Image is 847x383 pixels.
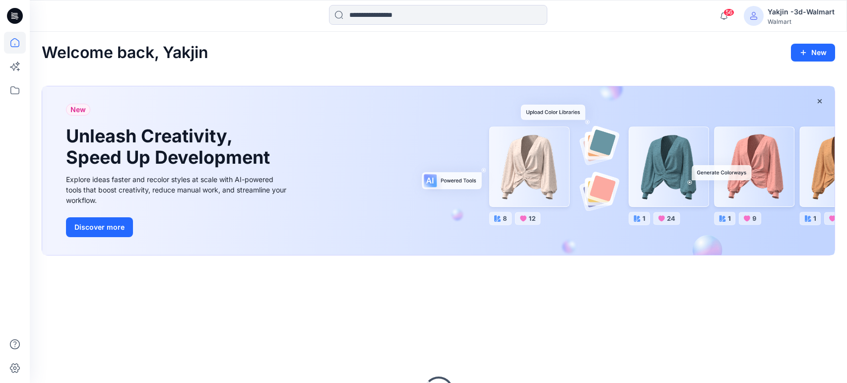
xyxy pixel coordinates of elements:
[768,6,835,18] div: Yakjin -3d-Walmart
[791,44,835,62] button: New
[768,18,835,25] div: Walmart
[66,217,289,237] a: Discover more
[66,174,289,205] div: Explore ideas faster and recolor styles at scale with AI-powered tools that boost creativity, red...
[66,126,274,168] h1: Unleash Creativity, Speed Up Development
[66,217,133,237] button: Discover more
[70,104,86,116] span: New
[750,12,758,20] svg: avatar
[723,8,734,16] span: 56
[42,44,208,62] h2: Welcome back, Yakjin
